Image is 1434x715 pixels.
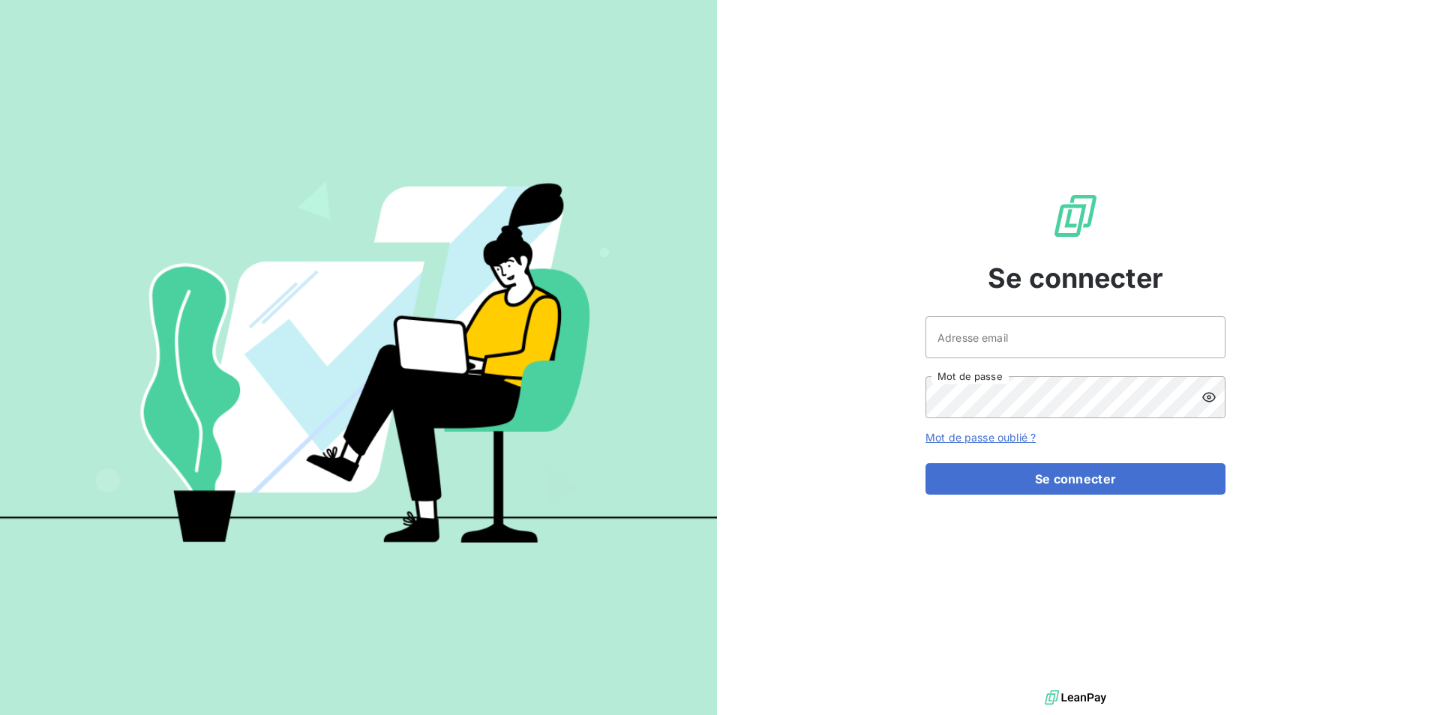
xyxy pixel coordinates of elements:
[925,316,1225,358] input: placeholder
[925,463,1225,495] button: Se connecter
[1045,687,1106,709] img: logo
[988,258,1163,298] span: Se connecter
[925,431,1036,444] a: Mot de passe oublié ?
[1051,192,1099,240] img: Logo LeanPay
